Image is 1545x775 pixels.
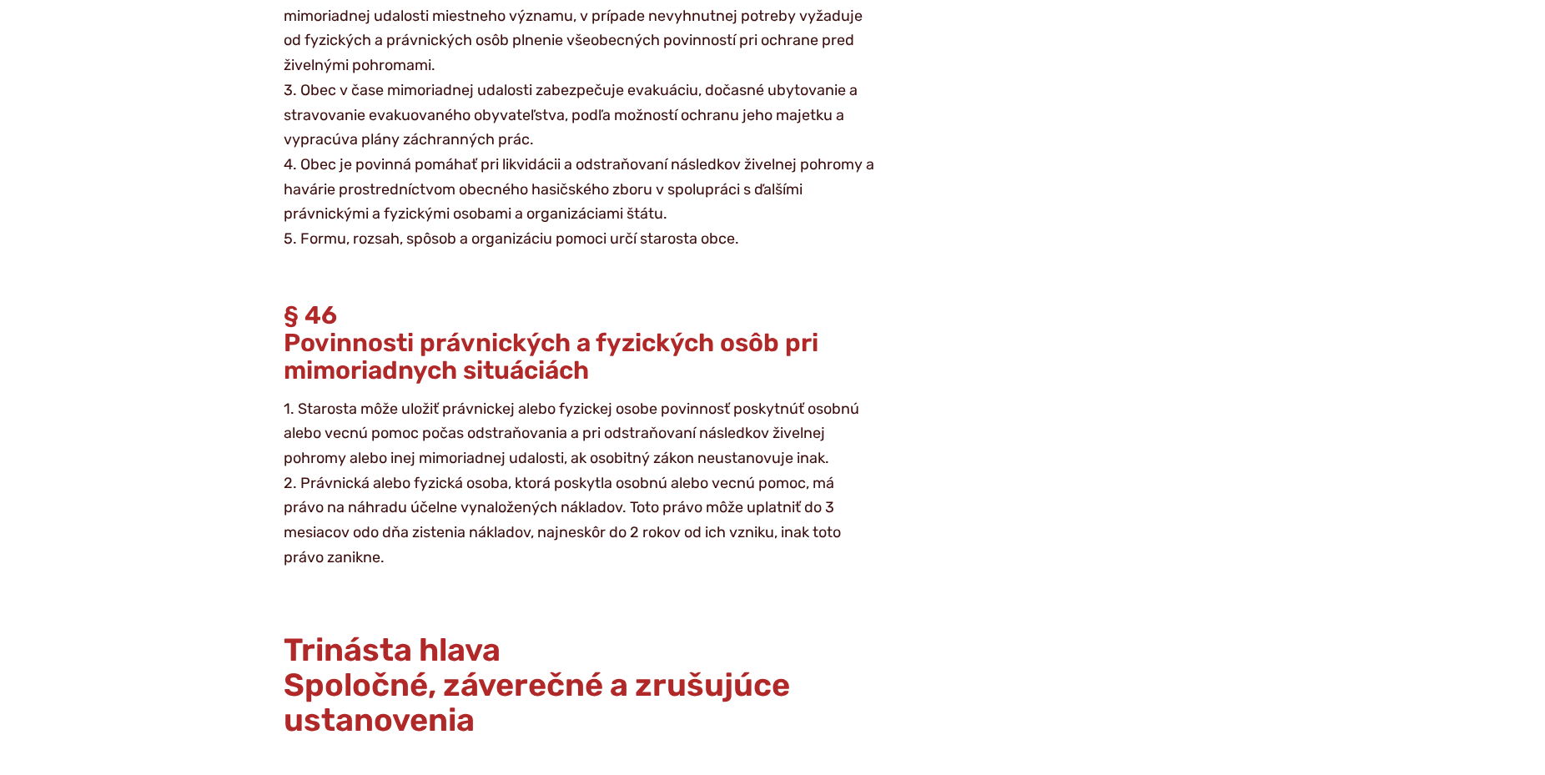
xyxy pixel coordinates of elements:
[284,328,818,385] span: Povinnosti právnických a fyzických osôb pri mimoriadnych situáciách
[284,666,790,739] span: Spoločné, záverečné a zrušujúce ustanovenia
[284,397,876,571] p: 1. Starosta môže uložiť právnickej alebo fyzickej osobe povinnosť poskytnúť osobnú alebo vecnú po...
[284,633,876,737] h2: Trinásta hlava
[284,302,876,385] h3: § 46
